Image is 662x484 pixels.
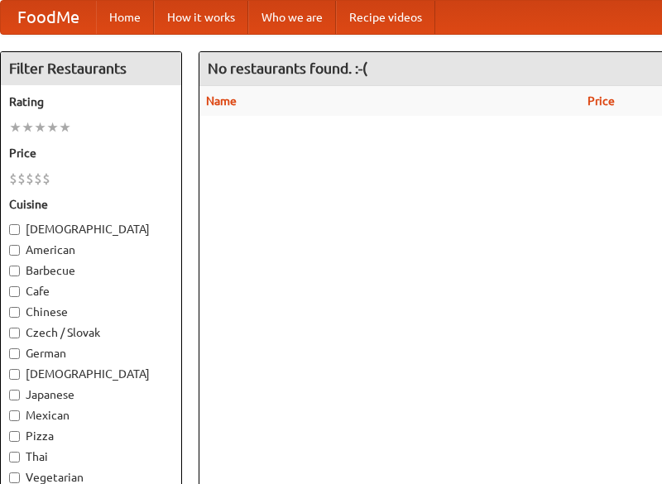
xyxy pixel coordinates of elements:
label: Cafe [9,283,173,300]
li: $ [17,170,26,188]
input: Mexican [9,410,20,421]
a: Who we are [248,1,336,34]
ng-pluralize: No restaurants found. :-( [208,60,367,76]
input: Cafe [9,286,20,297]
label: Japanese [9,386,173,403]
li: $ [9,170,17,188]
input: German [9,348,20,359]
a: Name [206,94,237,108]
input: Thai [9,452,20,462]
label: Barbecue [9,262,173,279]
a: How it works [154,1,248,34]
input: [DEMOGRAPHIC_DATA] [9,224,20,235]
li: ★ [59,118,71,137]
h4: Filter Restaurants [1,52,181,85]
li: ★ [46,118,59,137]
a: Recipe videos [336,1,435,34]
li: ★ [34,118,46,137]
input: Japanese [9,390,20,400]
label: Chinese [9,304,173,320]
label: German [9,345,173,362]
a: Home [96,1,154,34]
label: [DEMOGRAPHIC_DATA] [9,221,173,237]
input: Barbecue [9,266,20,276]
input: Pizza [9,431,20,442]
h5: Cuisine [9,196,173,213]
a: Price [588,94,615,108]
input: Czech / Slovak [9,328,20,338]
h5: Rating [9,93,173,110]
input: Chinese [9,307,20,318]
input: American [9,245,20,256]
label: Pizza [9,428,173,444]
h5: Price [9,145,173,161]
label: Mexican [9,407,173,424]
label: Czech / Slovak [9,324,173,341]
li: $ [42,170,50,188]
a: FoodMe [1,1,96,34]
input: Vegetarian [9,472,20,483]
li: $ [34,170,42,188]
li: $ [26,170,34,188]
input: [DEMOGRAPHIC_DATA] [9,369,20,380]
label: Thai [9,448,173,465]
li: ★ [22,118,34,137]
li: ★ [9,118,22,137]
label: [DEMOGRAPHIC_DATA] [9,366,173,382]
label: American [9,242,173,258]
